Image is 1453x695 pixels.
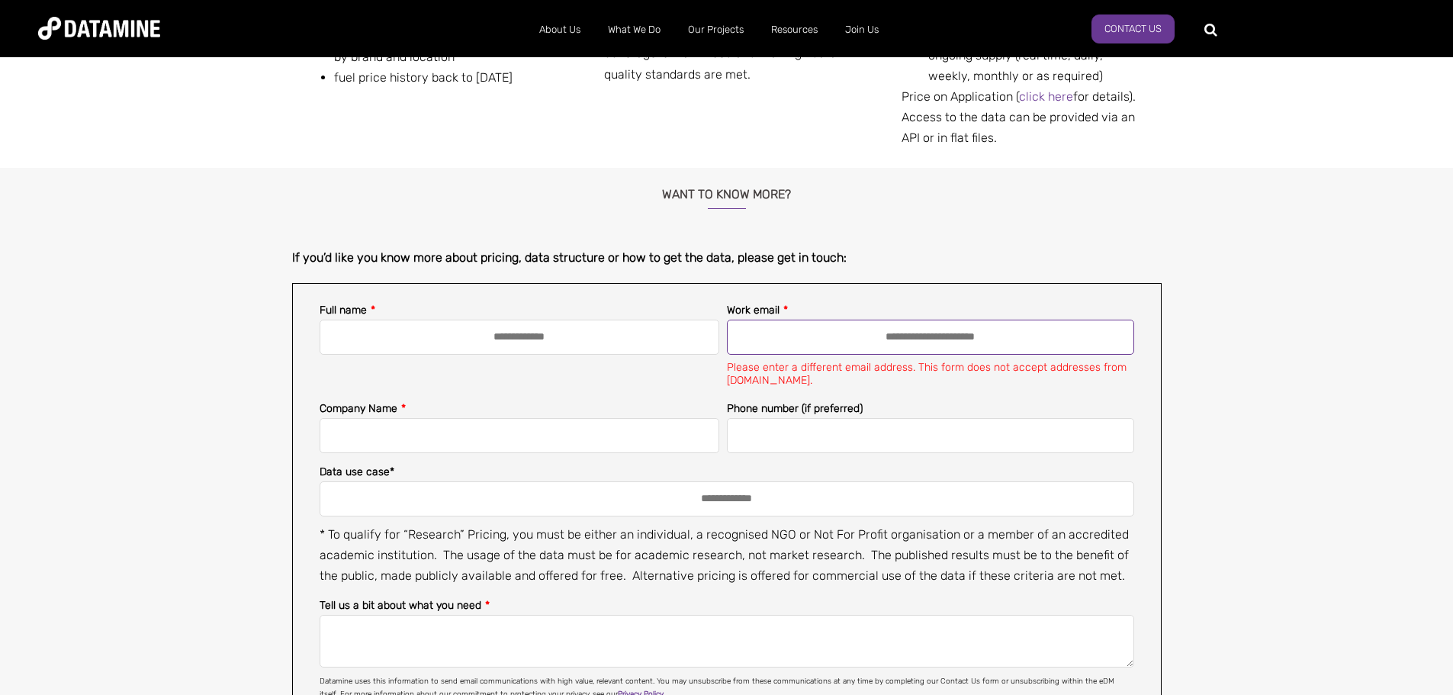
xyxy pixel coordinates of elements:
[38,17,160,40] img: Datamine
[320,402,397,415] span: Company Name
[292,250,847,265] span: If you’d like you know more about pricing, data structure or how to get the data, please get in t...
[757,10,831,50] a: Resources
[292,168,1162,209] h3: Want to know more?
[902,86,1146,149] div: Price on Application ( for details). Access to the data can be provided via an API or in flat files.
[727,361,1134,387] label: Please enter a different email address. This form does not accept addresses from [DOMAIN_NAME].
[1091,14,1175,43] a: Contact Us
[831,10,892,50] a: Join Us
[674,10,757,50] a: Our Projects
[320,524,1134,587] p: * To qualify for “Research” Pricing, you must be either an individual, a recognised NGO or Not Fo...
[320,599,481,612] span: Tell us a bit about what you need
[334,67,552,88] li: fuel price history back to [DATE]
[594,10,674,50] a: What We Do
[1019,89,1073,104] a: click here
[727,402,863,415] span: Phone number (if preferred)
[727,304,780,317] span: Work email
[320,465,394,478] span: Data use case*
[526,10,594,50] a: About Us
[320,304,367,317] span: Full name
